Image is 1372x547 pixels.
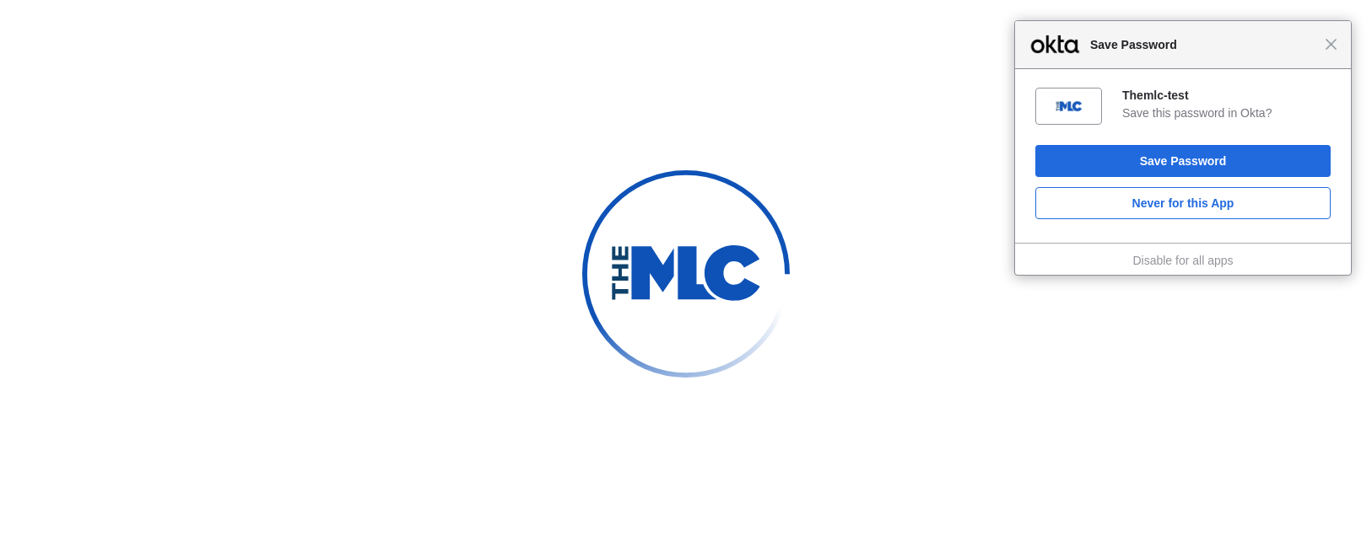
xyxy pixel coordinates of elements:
a: Disable for all apps [1132,254,1233,267]
img: 4qtDFgZsDLw0Bn4B54QclNxJtzOAAAAAElFTkSuQmCC [1056,93,1083,120]
button: Never for this App [1035,187,1331,219]
button: Save Password [1035,145,1331,177]
span: Close [1325,38,1337,51]
img: preloader [610,245,762,303]
div: Themlc-test [1122,88,1331,103]
span: Save Password [1082,35,1325,55]
div: Save this password in Okta? [1122,105,1331,121]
